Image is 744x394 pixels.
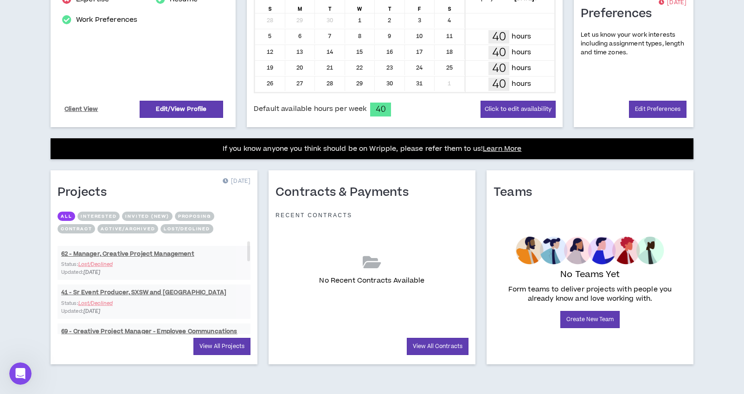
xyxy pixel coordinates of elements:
img: empty [516,237,664,265]
p: Form teams to deliver projects with people you already know and love working with. [497,285,683,304]
button: All [58,212,75,221]
h1: Preferences [581,6,659,21]
a: Work Preferences [76,14,137,26]
a: View All Contracts [407,338,468,355]
a: Edit Preferences [629,101,686,118]
a: View All Projects [193,338,250,355]
button: Contract [58,224,95,233]
p: hours [512,63,531,73]
p: Let us know your work interests including assignment types, length and time zones. [581,31,686,58]
iframe: Intercom live chat [9,362,32,385]
a: Edit/View Profile [140,101,223,118]
p: If you know anyone you think should be on Wripple, please refer them to us! [223,143,522,155]
p: hours [512,47,531,58]
p: Recent Contracts [276,212,353,219]
p: No Teams Yet [560,268,620,281]
button: Proposing [175,212,214,221]
button: Click to edit availability [481,101,556,118]
span: Default available hours per week [254,104,366,114]
h1: Contracts & Payments [276,185,416,200]
a: Client View [63,101,100,117]
p: hours [512,32,531,42]
p: hours [512,79,531,89]
button: Lost/Declined [160,224,213,233]
p: No Recent Contracts Available [319,276,424,286]
button: Interested [77,212,120,221]
button: Invited (new) [122,212,172,221]
h1: Projects [58,185,114,200]
h1: Teams [494,185,539,200]
a: Create New Team [560,311,620,328]
button: Active/Archived [97,224,158,233]
p: [DATE] [223,177,250,186]
a: Learn More [483,144,521,154]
